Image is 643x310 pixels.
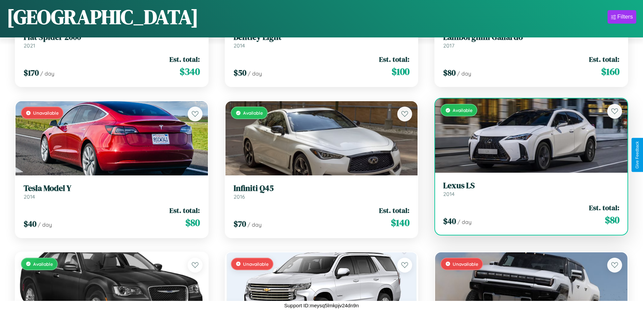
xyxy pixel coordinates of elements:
span: $ 100 [392,65,409,78]
span: Unavailable [243,261,269,267]
span: 2014 [443,191,455,197]
span: $ 340 [180,65,200,78]
h3: Bentley Eight [234,32,410,42]
span: $ 140 [391,216,409,229]
a: Infiniti Q452016 [234,184,410,200]
a: Fiat Spider 20002021 [24,32,200,49]
span: $ 80 [185,216,200,229]
span: Unavailable [33,110,59,116]
span: 2014 [24,193,35,200]
span: $ 160 [601,65,619,78]
span: $ 50 [234,67,246,78]
span: $ 80 [443,67,456,78]
span: Est. total: [379,205,409,215]
span: / day [40,70,54,77]
div: Filters [617,13,633,20]
span: 2021 [24,42,35,49]
span: 2017 [443,42,454,49]
h3: Fiat Spider 2000 [24,32,200,42]
a: Lexus LS2014 [443,181,619,197]
button: Filters [608,10,636,24]
span: / day [248,70,262,77]
span: / day [38,221,52,228]
span: / day [457,70,471,77]
h3: Tesla Model Y [24,184,200,193]
span: $ 40 [24,218,36,229]
h3: Lamborghini Gallardo [443,32,619,42]
span: $ 40 [443,216,456,227]
span: Est. total: [169,54,200,64]
div: Give Feedback [635,141,640,169]
a: Bentley Eight2014 [234,32,410,49]
span: Available [33,261,53,267]
span: 2014 [234,42,245,49]
a: Lamborghini Gallardo2017 [443,32,619,49]
h3: Infiniti Q45 [234,184,410,193]
span: $ 80 [605,213,619,227]
span: Est. total: [379,54,409,64]
a: Tesla Model Y2014 [24,184,200,200]
p: Support ID: meysq5lmkpjv24dn9n [284,301,359,310]
span: Est. total: [169,205,200,215]
span: Unavailable [453,261,478,267]
span: 2016 [234,193,245,200]
span: Est. total: [589,203,619,213]
h1: [GEOGRAPHIC_DATA] [7,3,198,31]
span: Available [453,107,473,113]
span: Available [243,110,263,116]
span: / day [457,219,472,225]
span: $ 70 [234,218,246,229]
span: / day [247,221,262,228]
h3: Lexus LS [443,181,619,191]
span: Est. total: [589,54,619,64]
span: $ 170 [24,67,39,78]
